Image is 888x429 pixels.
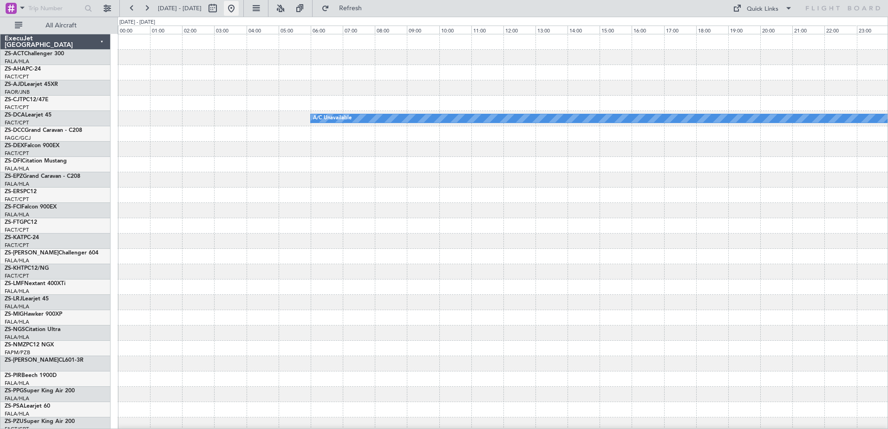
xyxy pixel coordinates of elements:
[5,82,24,87] span: ZS-AJD
[343,26,375,34] div: 07:00
[5,257,29,264] a: FALA/HLA
[5,296,22,302] span: ZS-LRJ
[760,26,792,34] div: 20:00
[5,128,25,133] span: ZS-DCC
[5,135,31,142] a: FAGC/GCJ
[5,58,29,65] a: FALA/HLA
[5,220,37,225] a: ZS-FTGPC12
[439,26,471,34] div: 10:00
[5,288,29,295] a: FALA/HLA
[5,220,24,225] span: ZS-FTG
[5,112,25,118] span: ZS-DCA
[311,26,343,34] div: 06:00
[24,22,98,29] span: All Aircraft
[5,119,29,126] a: FACT/CPT
[182,26,214,34] div: 02:00
[5,281,65,286] a: ZS-LMFNextant 400XTi
[150,26,182,34] div: 01:00
[5,66,41,72] a: ZS-AHAPC-24
[375,26,407,34] div: 08:00
[5,266,24,271] span: ZS-KHT
[279,26,311,34] div: 05:00
[5,419,75,424] a: ZS-PZUSuper King Air 200
[5,51,24,57] span: ZS-ACT
[5,158,22,164] span: ZS-DFI
[5,349,30,356] a: FAPM/PZB
[632,26,664,34] div: 16:00
[5,395,29,402] a: FALA/HLA
[5,281,24,286] span: ZS-LMF
[407,26,439,34] div: 09:00
[5,380,29,387] a: FALA/HLA
[5,189,23,195] span: ZS-ERS
[600,26,632,34] div: 15:00
[5,174,80,179] a: ZS-EPZGrand Caravan - C208
[5,327,25,332] span: ZS-NGS
[5,296,49,302] a: ZS-LRJLearjet 45
[5,318,29,325] a: FALA/HLA
[5,104,29,111] a: FACT/CPT
[5,97,48,103] a: ZS-CJTPC12/47E
[5,303,29,310] a: FALA/HLA
[331,5,370,12] span: Refresh
[5,403,24,409] span: ZS-PSA
[5,419,24,424] span: ZS-PZU
[5,143,59,149] a: ZS-DEXFalcon 900EX
[5,181,29,188] a: FALA/HLA
[5,250,59,256] span: ZS-[PERSON_NAME]
[5,312,62,317] a: ZS-MIGHawker 900XP
[5,227,29,234] a: FACT/CPT
[5,112,52,118] a: ZS-DCALearjet 45
[728,26,760,34] div: 19:00
[5,165,29,172] a: FALA/HLA
[5,143,24,149] span: ZS-DEX
[5,342,54,348] a: ZS-NMZPC12 NGX
[5,82,58,87] a: ZS-AJDLearjet 45XR
[5,204,57,210] a: ZS-FCIFalcon 900EX
[5,373,21,378] span: ZS-PIR
[118,26,150,34] div: 00:00
[5,97,23,103] span: ZS-CJT
[5,196,29,203] a: FACT/CPT
[28,1,82,15] input: Trip Number
[5,273,29,279] a: FACT/CPT
[5,66,26,72] span: ZS-AHA
[471,26,503,34] div: 11:00
[5,403,50,409] a: ZS-PSALearjet 60
[10,18,101,33] button: All Aircraft
[5,128,82,133] a: ZS-DCCGrand Caravan - C208
[696,26,728,34] div: 18:00
[5,189,37,195] a: ZS-ERSPC12
[214,26,246,34] div: 03:00
[5,235,39,240] a: ZS-KATPC-24
[313,111,352,125] div: A/C Unavailable
[747,5,778,14] div: Quick Links
[5,73,29,80] a: FACT/CPT
[5,242,29,249] a: FACT/CPT
[317,1,373,16] button: Refresh
[5,357,84,363] a: ZS-[PERSON_NAME]CL601-3R
[5,211,29,218] a: FALA/HLA
[792,26,824,34] div: 21:00
[5,51,64,57] a: ZS-ACTChallenger 300
[824,26,856,34] div: 22:00
[119,19,155,26] div: [DATE] - [DATE]
[728,1,797,16] button: Quick Links
[5,150,29,157] a: FACT/CPT
[5,204,21,210] span: ZS-FCI
[5,342,26,348] span: ZS-NMZ
[5,174,23,179] span: ZS-EPZ
[535,26,568,34] div: 13:00
[664,26,696,34] div: 17:00
[5,89,30,96] a: FAOR/JNB
[568,26,600,34] div: 14:00
[158,4,202,13] span: [DATE] - [DATE]
[5,410,29,417] a: FALA/HLA
[5,312,24,317] span: ZS-MIG
[5,250,98,256] a: ZS-[PERSON_NAME]Challenger 604
[5,388,75,394] a: ZS-PPGSuper King Air 200
[5,158,67,164] a: ZS-DFICitation Mustang
[5,357,59,363] span: ZS-[PERSON_NAME]
[5,266,49,271] a: ZS-KHTPC12/NG
[503,26,535,34] div: 12:00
